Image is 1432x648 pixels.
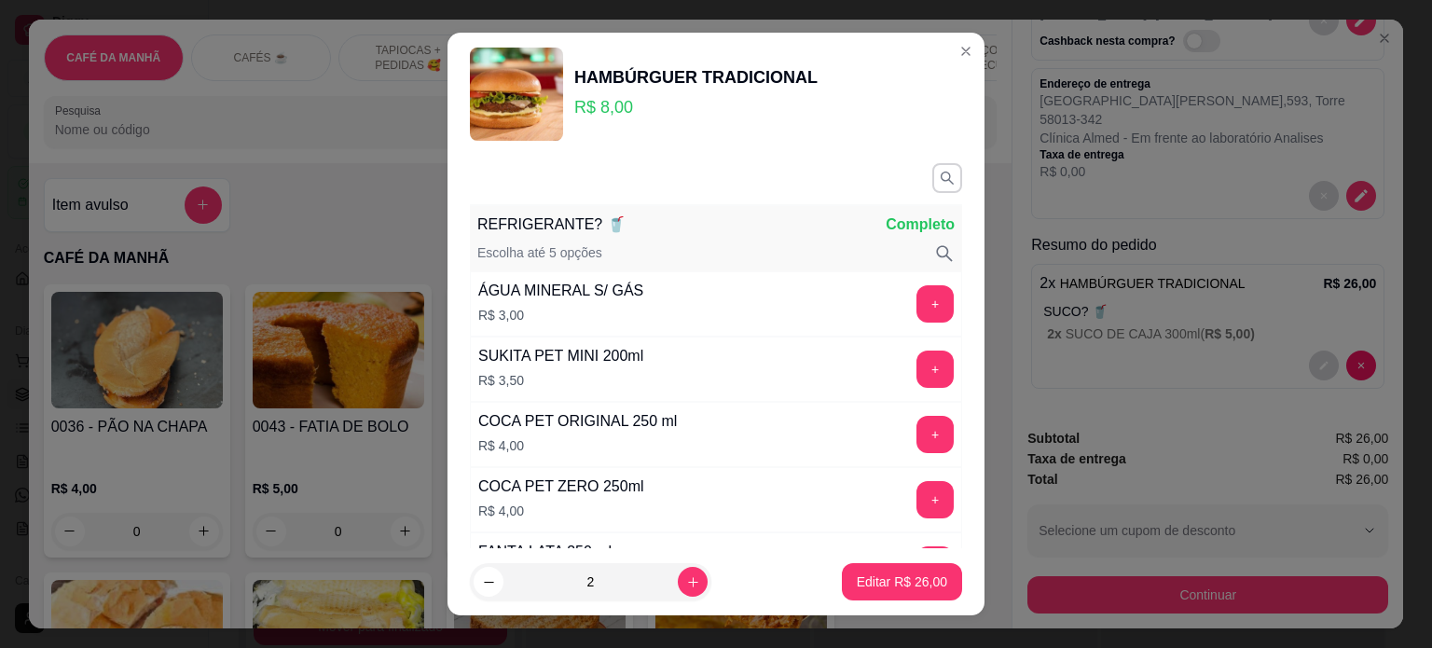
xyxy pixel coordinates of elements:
div: HAMBÚRGUER TRADICIONAL [574,64,818,90]
button: Close [951,36,981,66]
button: add [916,416,954,453]
button: add [916,546,954,584]
div: ÁGUA MINERAL S/ GÁS [478,280,643,302]
p: R$ 4,00 [478,502,644,520]
div: FANTA LATA 350 ml [478,541,612,563]
p: R$ 3,50 [478,371,643,390]
div: COCA PET ORIGINAL 250 ml [478,410,677,433]
button: add [916,285,954,323]
button: add [916,481,954,518]
button: increase-product-quantity [678,567,708,597]
p: Completo [886,214,955,236]
p: R$ 8,00 [574,94,818,120]
div: SUKITA PET MINI 200ml [478,345,643,367]
button: add [916,351,954,388]
button: decrease-product-quantity [474,567,503,597]
p: R$ 3,00 [478,306,643,324]
div: COCA PET ZERO 250ml [478,476,644,498]
p: Editar R$ 26,00 [857,572,947,591]
p: Escolha até 5 opções [477,243,602,264]
img: product-image [470,48,563,141]
button: Editar R$ 26,00 [842,563,962,600]
p: REFRIGERANTE? 🥤 [477,214,626,236]
p: R$ 4,00 [478,436,677,455]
